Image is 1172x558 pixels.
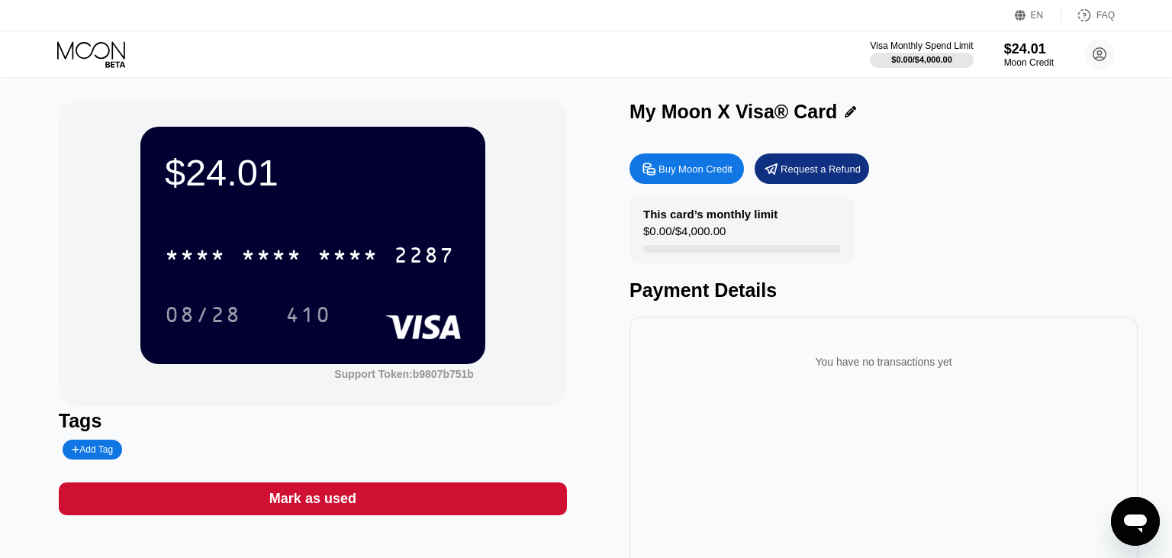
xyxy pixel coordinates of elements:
[153,295,253,334] div: 08/28
[334,368,474,380] div: Support Token: b9807b751b
[1004,41,1054,57] div: $24.01
[394,245,455,269] div: 2287
[629,279,1138,302] div: Payment Details
[1031,10,1044,21] div: EN
[72,444,113,455] div: Add Tag
[629,153,744,184] div: Buy Moon Credit
[1004,57,1054,68] div: Moon Credit
[165,151,461,194] div: $24.01
[1061,8,1115,23] div: FAQ
[781,163,861,176] div: Request a Refund
[870,40,973,68] div: Visa Monthly Spend Limit$0.00/$4,000.00
[658,163,732,176] div: Buy Moon Credit
[1004,41,1054,68] div: $24.01Moon Credit
[891,55,952,64] div: $0.00 / $4,000.00
[334,368,474,380] div: Support Token:b9807b751b
[63,440,122,460] div: Add Tag
[629,101,837,123] div: My Moon X Visa® Card
[1015,8,1061,23] div: EN
[643,224,726,245] div: $0.00 / $4,000.00
[274,295,343,334] div: 410
[285,305,331,329] div: 410
[165,305,241,329] div: 08/28
[1111,497,1160,546] iframe: Button to launch messaging window
[59,410,567,432] div: Tags
[269,490,356,508] div: Mark as used
[642,340,1125,383] div: You have no transactions yet
[1096,10,1115,21] div: FAQ
[59,482,567,515] div: Mark as used
[870,40,973,51] div: Visa Monthly Spend Limit
[643,208,778,221] div: This card’s monthly limit
[755,153,869,184] div: Request a Refund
